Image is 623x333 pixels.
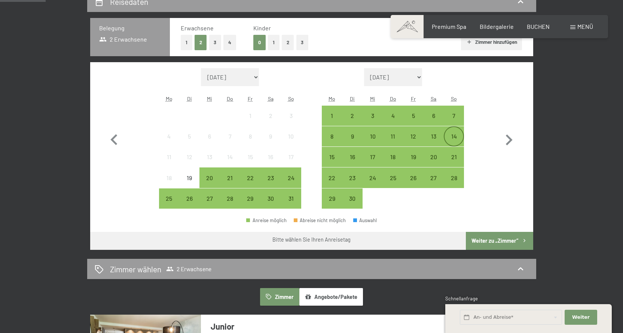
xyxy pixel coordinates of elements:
div: Anreise möglich [342,147,363,167]
div: 14 [221,154,239,173]
div: Anreise möglich [403,167,423,188]
div: Tue Aug 26 2025 [179,188,199,209]
div: Anreise nicht möglich [199,126,220,146]
div: Anreise möglich [240,167,260,188]
div: Anreise nicht möglich [281,126,301,146]
div: Anreise möglich [260,188,281,209]
div: Anreise möglich [281,188,301,209]
div: 29 [323,196,341,214]
div: 24 [363,175,382,194]
div: Anreise möglich [199,188,220,209]
div: Anreise nicht möglich [220,126,240,146]
div: 5 [404,113,422,131]
span: Schnellanfrage [445,296,478,302]
div: Bitte wählen Sie Ihren Anreisetag [272,236,351,243]
div: Sun Sep 14 2025 [444,126,464,146]
div: 12 [404,133,422,152]
div: 9 [343,133,362,152]
div: Fri Sep 12 2025 [403,126,423,146]
div: Anreise nicht möglich [281,106,301,126]
button: Angebote/Pakete [299,288,363,305]
div: Sat Sep 27 2025 [424,167,444,188]
div: 27 [424,175,443,194]
div: Sun Aug 24 2025 [281,167,301,188]
div: Anreise möglich [246,218,287,223]
div: Wed Aug 27 2025 [199,188,220,209]
div: Sun Aug 10 2025 [281,126,301,146]
div: Anreise möglich [424,147,444,167]
div: Mon Sep 22 2025 [322,167,342,188]
div: 10 [281,133,300,152]
div: Anreise möglich [424,106,444,126]
abbr: Mittwoch [370,96,375,102]
div: 26 [180,196,199,214]
button: Weiter [565,310,597,325]
div: Anreise möglich [322,106,342,126]
div: 15 [241,154,260,173]
div: Wed Aug 06 2025 [199,126,220,146]
div: Anreise möglich [322,188,342,209]
div: 16 [261,154,280,173]
div: Anreise nicht möglich [159,147,179,167]
div: Anreise möglich [220,188,240,209]
div: 8 [323,133,341,152]
div: 17 [281,154,300,173]
div: 29 [241,196,260,214]
div: 13 [424,133,443,152]
div: Anreise nicht möglich [159,167,179,188]
div: Mon Sep 15 2025 [322,147,342,167]
button: Weiter zu „Zimmer“ [466,232,533,250]
div: 7 [445,113,463,131]
span: Kinder [253,24,271,31]
div: Sun Aug 17 2025 [281,147,301,167]
div: 11 [160,154,178,173]
div: Tue Sep 02 2025 [342,106,363,126]
div: Mon Aug 18 2025 [159,167,179,188]
div: 28 [221,196,239,214]
div: 5 [180,133,199,152]
div: 6 [424,113,443,131]
div: 4 [384,113,402,131]
div: 12 [180,154,199,173]
div: Anreise möglich [424,167,444,188]
abbr: Dienstag [350,96,355,102]
div: 28 [445,175,463,194]
div: Anreise möglich [322,126,342,146]
span: Erwachsene [181,24,214,31]
div: 23 [343,175,362,194]
div: Fri Aug 29 2025 [240,188,260,209]
button: 1 [268,35,280,50]
div: Abreise nicht möglich [294,218,346,223]
div: Mon Aug 04 2025 [159,126,179,146]
div: 11 [384,133,402,152]
div: Anreise möglich [444,167,464,188]
div: Fri Aug 01 2025 [240,106,260,126]
a: Premium Spa [432,23,466,30]
div: Thu Sep 04 2025 [383,106,403,126]
abbr: Samstag [431,96,436,102]
div: 13 [200,154,219,173]
div: 3 [281,113,300,131]
button: Zimmer [260,288,299,305]
abbr: Donnerstag [390,96,396,102]
button: 3 [209,35,222,50]
div: 4 [160,133,178,152]
span: Weiter [572,314,590,321]
div: 7 [221,133,239,152]
div: Wed Sep 17 2025 [363,147,383,167]
div: Sat Sep 06 2025 [424,106,444,126]
abbr: Freitag [248,96,253,102]
div: 1 [323,113,341,131]
span: 2 Erwachsene [99,35,147,43]
div: Wed Aug 20 2025 [199,167,220,188]
div: Fri Aug 08 2025 [240,126,260,146]
div: Anreise möglich [363,167,383,188]
div: 15 [323,154,341,173]
div: Anreise möglich [444,147,464,167]
div: Mon Sep 01 2025 [322,106,342,126]
div: 22 [323,175,341,194]
div: Tue Sep 23 2025 [342,167,363,188]
h3: Belegung [99,24,161,32]
div: 25 [384,175,402,194]
button: Nächster Monat [498,68,520,209]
